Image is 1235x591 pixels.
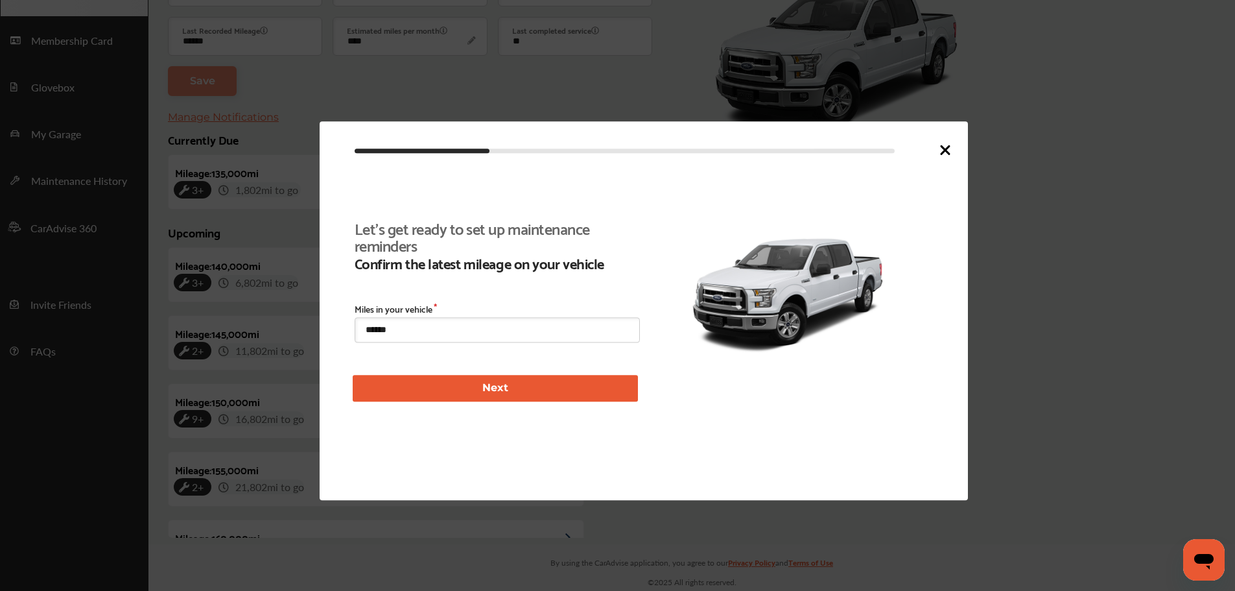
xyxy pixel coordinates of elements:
label: Miles in your vehicle [355,304,640,315]
img: 10178_st0640_046.jpg [686,215,889,368]
button: Next [353,375,638,402]
b: Confirm the latest mileage on your vehicle [355,255,631,272]
iframe: Button to launch messaging window [1183,539,1225,581]
b: Let's get ready to set up maintenance reminders [355,220,631,254]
